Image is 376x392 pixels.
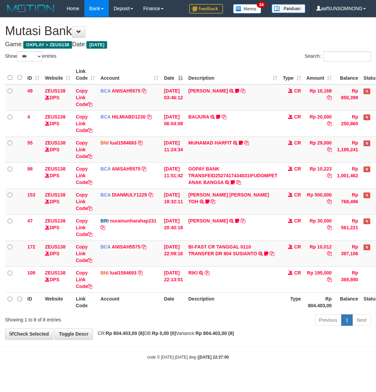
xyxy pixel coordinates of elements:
th: Description [185,292,280,312]
span: CR [294,166,301,172]
span: CR [294,270,301,276]
span: BNI [100,140,108,146]
span: 34 [257,2,266,8]
span: BCA [100,192,110,198]
a: ZEUS138 [45,114,66,120]
a: ZEUS138 [45,244,66,250]
a: Copy Link Code [76,166,92,185]
th: Amount: activate to sort column ascending [304,65,334,84]
a: Copy Rp 29,000 to clipboard [327,147,332,152]
th: Account [98,292,161,312]
td: [DATE] 22:13:01 [161,266,185,292]
span: CR [294,244,301,250]
a: lual1584693 [110,140,136,146]
td: Rp 195,000 [304,266,334,292]
a: Copy ANISAH5575 to clipboard [142,244,146,250]
td: DPS [42,266,73,292]
span: CR [294,218,301,224]
a: [PERSON_NAME] [188,218,228,224]
span: Has Note [364,140,370,146]
td: [DATE] 20:40:18 [161,214,185,240]
td: DPS [42,84,73,111]
a: ZEUS138 [45,218,66,224]
th: Account: activate to sort column ascending [98,65,161,84]
a: [PERSON_NAME] [PERSON_NAME] TOH [188,192,269,204]
td: Rp 369,890 [334,266,361,292]
a: Copy Rp 20,000 to clipboard [327,121,332,126]
a: Copy BAIJURA to clipboard [222,114,226,120]
span: 4 [27,114,30,120]
a: Next [352,314,371,326]
a: HILMIABD1230 [112,114,146,120]
a: Copy Link Code [76,218,92,237]
span: [DATE] [86,41,107,49]
strong: [DATE] 22:27:00 [198,355,229,360]
td: DPS [42,110,73,136]
a: GOPAY BANK TRANSFEID2527417434031IFUDOMPET ANAK BANGSA [188,166,277,185]
td: [DATE] 11:24:34 [161,136,185,162]
span: CR [294,88,301,94]
h4: Game: Date: [5,41,371,48]
td: Rp 10,012 [304,240,334,266]
a: ANISAH5575 [112,88,141,94]
a: Copy MUHAMAD HARFIT to clipboard [244,140,249,146]
span: CR [294,192,301,198]
th: ID [25,292,42,312]
td: Rp 1,001,462 [334,162,361,188]
td: DPS [42,136,73,162]
a: Copy ANISAH5575 to clipboard [142,88,146,94]
td: Rp 29,000 [304,136,334,162]
a: Copy Link Code [76,192,92,211]
td: [DATE] 06:04:08 [161,110,185,136]
strong: Rp 804.403,00 (8) [106,331,144,336]
a: lual1584693 [110,270,136,276]
a: Copy Rp 10,168 to clipboard [327,95,332,100]
td: Rp 250,860 [334,110,361,136]
img: Button%20Memo.svg [233,4,261,14]
th: Link Code: activate to sort column ascending [73,65,98,84]
a: BI-FAST CR TANGGAL 0110 TRANSFER DR 804 SUSIANTO [188,244,257,256]
a: MUHAMAD HARFIT [188,140,232,146]
img: MOTION_logo.png [5,3,56,14]
strong: Rp 804.403,00 (8) [196,331,234,336]
th: Website [42,292,73,312]
h1: Mutasi Bank [5,24,371,38]
a: ZEUS138 [45,192,66,198]
td: DPS [42,188,73,214]
a: Copy Link Code [76,140,92,159]
span: BNI [100,270,108,276]
a: Copy Link Code [76,244,92,263]
a: ANISAH5575 [112,244,141,250]
td: [DATE] 03:46:12 [161,84,185,111]
a: ZEUS138 [45,140,66,146]
a: ANISAH5575 [112,166,141,172]
a: Copy HILMIABD1230 to clipboard [147,114,152,120]
td: [DATE] 18:32:11 [161,188,185,214]
a: Copy Rp 10,223 to clipboard [327,173,332,178]
span: BRI [100,218,108,224]
td: Rp 397,106 [334,240,361,266]
a: Previous [315,314,342,326]
th: Type [280,292,304,312]
a: DIANMULY1229 [112,192,147,198]
td: DPS [42,162,73,188]
span: 88 [27,166,33,172]
span: Has Note [364,88,370,94]
span: BCA [100,114,110,120]
a: ZEUS138 [45,270,66,276]
span: CR [294,114,301,120]
a: RIKI [188,270,198,276]
a: Copy CARINA OCTAVIA TOH to clipboard [210,199,215,204]
td: Rp 1,189,241 [334,136,361,162]
a: Copy Link Code [76,88,92,107]
th: Balance [334,292,361,312]
span: Has Note [364,192,370,198]
td: [DATE] 22:09:16 [161,240,185,266]
th: Balance [334,65,361,84]
span: Has Note [364,114,370,120]
span: OXPLAY > ZEUS138 [23,41,72,49]
span: 49 [27,88,33,94]
a: nurainunharahap231 [110,218,156,224]
a: ZEUS138 [45,88,66,94]
span: BCA [100,244,110,250]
